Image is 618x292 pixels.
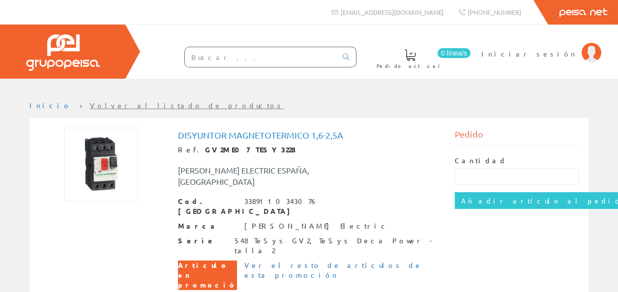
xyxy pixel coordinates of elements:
span: Cod. [GEOGRAPHIC_DATA] [178,197,237,216]
strong: GV2ME07 TESY3228 [205,145,296,154]
span: Artículo en promoción [178,261,237,290]
div: Pedido [455,128,579,146]
span: Marca [178,221,237,231]
a: Volver al listado de productos [90,101,284,110]
label: Cantidad [455,156,507,166]
a: Iniciar sesión [481,41,601,50]
span: Iniciar sesión [481,49,577,58]
span: [EMAIL_ADDRESS][DOMAIN_NAME] [341,8,443,16]
div: 3389110343076 [244,197,318,206]
div: Ref. [178,145,441,155]
div: [PERSON_NAME] ELECTRIC ESPAÑA, [GEOGRAPHIC_DATA] [171,165,332,187]
a: Ver el resto de artículos de esta promoción [244,261,422,279]
span: Pedido actual [377,61,443,71]
h1: Disyuntor Magnetotermico 1,6-2,5a [178,130,441,140]
div: 548 TeSys GV2, TeSys Deca Power - talla 2 [235,236,440,256]
img: Grupo Peisa [26,34,100,71]
a: Inicio [29,101,71,110]
div: [PERSON_NAME] Electric [244,221,389,231]
span: 0 línea/s [438,48,471,58]
span: [PHONE_NUMBER] [468,8,521,16]
input: Buscar ... [185,47,337,67]
img: Foto artículo Disyuntor Magnetotermico 1,6-2,5a (150x150) [64,128,138,202]
span: Serie [178,236,227,246]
